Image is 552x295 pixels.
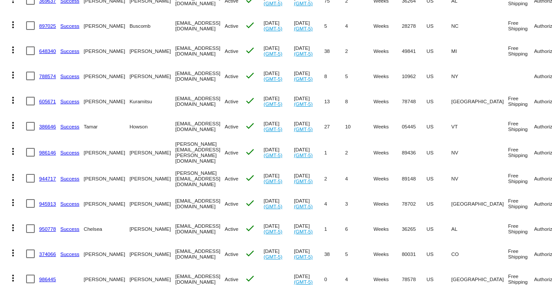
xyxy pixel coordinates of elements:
[324,166,345,191] mat-cell: 2
[294,254,313,259] a: (GMT-5)
[373,139,402,166] mat-cell: Weeks
[451,166,508,191] mat-cell: NV
[245,273,255,284] mat-icon: check
[8,248,18,258] mat-icon: more_vert
[508,38,534,63] mat-cell: Free Shipping
[294,139,324,166] mat-cell: [DATE]
[426,38,451,63] mat-cell: US
[39,226,56,232] a: 950778
[60,124,80,129] a: Success
[39,150,56,155] a: 986146
[60,201,80,206] a: Success
[175,241,225,266] mat-cell: [EMAIL_ADDRESS][DOMAIN_NAME]
[402,166,426,191] mat-cell: 89148
[426,88,451,114] mat-cell: US
[8,120,18,131] mat-icon: more_vert
[426,191,451,216] mat-cell: US
[175,63,225,88] mat-cell: [EMAIL_ADDRESS][DOMAIN_NAME]
[130,139,175,166] mat-cell: [PERSON_NAME]
[294,152,313,158] a: (GMT-5)
[402,38,426,63] mat-cell: 49841
[8,45,18,55] mat-icon: more_vert
[225,23,239,29] span: Active
[324,13,345,38] mat-cell: 5
[245,173,255,183] mat-icon: check
[373,266,402,292] mat-cell: Weeks
[84,114,130,139] mat-cell: Tamar
[426,114,451,139] mat-cell: US
[264,216,294,241] mat-cell: [DATE]
[39,276,56,282] a: 986445
[345,13,373,38] mat-cell: 4
[225,73,239,79] span: Active
[294,101,313,107] a: (GMT-5)
[345,191,373,216] mat-cell: 3
[264,101,283,107] a: (GMT-5)
[84,216,130,241] mat-cell: Chelsea
[345,63,373,88] mat-cell: 5
[345,166,373,191] mat-cell: 4
[60,251,80,257] a: Success
[426,139,451,166] mat-cell: US
[245,45,255,56] mat-icon: check
[245,223,255,233] mat-icon: check
[373,166,402,191] mat-cell: Weeks
[426,166,451,191] mat-cell: US
[84,166,130,191] mat-cell: [PERSON_NAME]
[402,63,426,88] mat-cell: 10962
[8,197,18,208] mat-icon: more_vert
[324,191,345,216] mat-cell: 4
[225,150,239,155] span: Active
[345,114,373,139] mat-cell: 10
[373,88,402,114] mat-cell: Weeks
[175,266,225,292] mat-cell: [EMAIL_ADDRESS][DOMAIN_NAME]
[245,20,255,30] mat-icon: check
[324,266,345,292] mat-cell: 0
[130,191,175,216] mat-cell: [PERSON_NAME]
[264,114,294,139] mat-cell: [DATE]
[39,23,56,29] a: 897025
[294,76,313,82] a: (GMT-5)
[264,63,294,88] mat-cell: [DATE]
[373,38,402,63] mat-cell: Weeks
[426,216,451,241] mat-cell: US
[175,139,225,166] mat-cell: [PERSON_NAME][EMAIL_ADDRESS][PERSON_NAME][DOMAIN_NAME]
[451,191,508,216] mat-cell: [GEOGRAPHIC_DATA]
[451,38,508,63] mat-cell: MI
[225,124,239,129] span: Active
[508,13,534,38] mat-cell: Free Shipping
[130,88,175,114] mat-cell: Kuramitsu
[451,13,508,38] mat-cell: NC
[324,63,345,88] mat-cell: 8
[294,241,324,266] mat-cell: [DATE]
[294,0,313,6] a: (GMT-5)
[130,63,175,88] mat-cell: [PERSON_NAME]
[175,216,225,241] mat-cell: [EMAIL_ADDRESS][DOMAIN_NAME]
[84,191,130,216] mat-cell: [PERSON_NAME]
[373,241,402,266] mat-cell: Weeks
[264,0,283,6] a: (GMT-5)
[402,13,426,38] mat-cell: 28278
[264,152,283,158] a: (GMT-5)
[294,279,313,285] a: (GMT-5)
[60,48,80,54] a: Success
[225,98,239,104] span: Active
[84,241,130,266] mat-cell: [PERSON_NAME]
[39,201,56,206] a: 945913
[345,266,373,292] mat-cell: 4
[264,254,283,259] a: (GMT-5)
[130,216,175,241] mat-cell: [PERSON_NAME]
[245,95,255,106] mat-icon: check
[39,98,56,104] a: 605671
[426,63,451,88] mat-cell: US
[60,98,80,104] a: Success
[245,147,255,157] mat-icon: check
[324,88,345,114] mat-cell: 13
[508,88,534,114] mat-cell: Free Shipping
[451,216,508,241] mat-cell: AL
[8,95,18,105] mat-icon: more_vert
[402,266,426,292] mat-cell: 78578
[264,166,294,191] mat-cell: [DATE]
[324,114,345,139] mat-cell: 27
[84,13,130,38] mat-cell: [PERSON_NAME]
